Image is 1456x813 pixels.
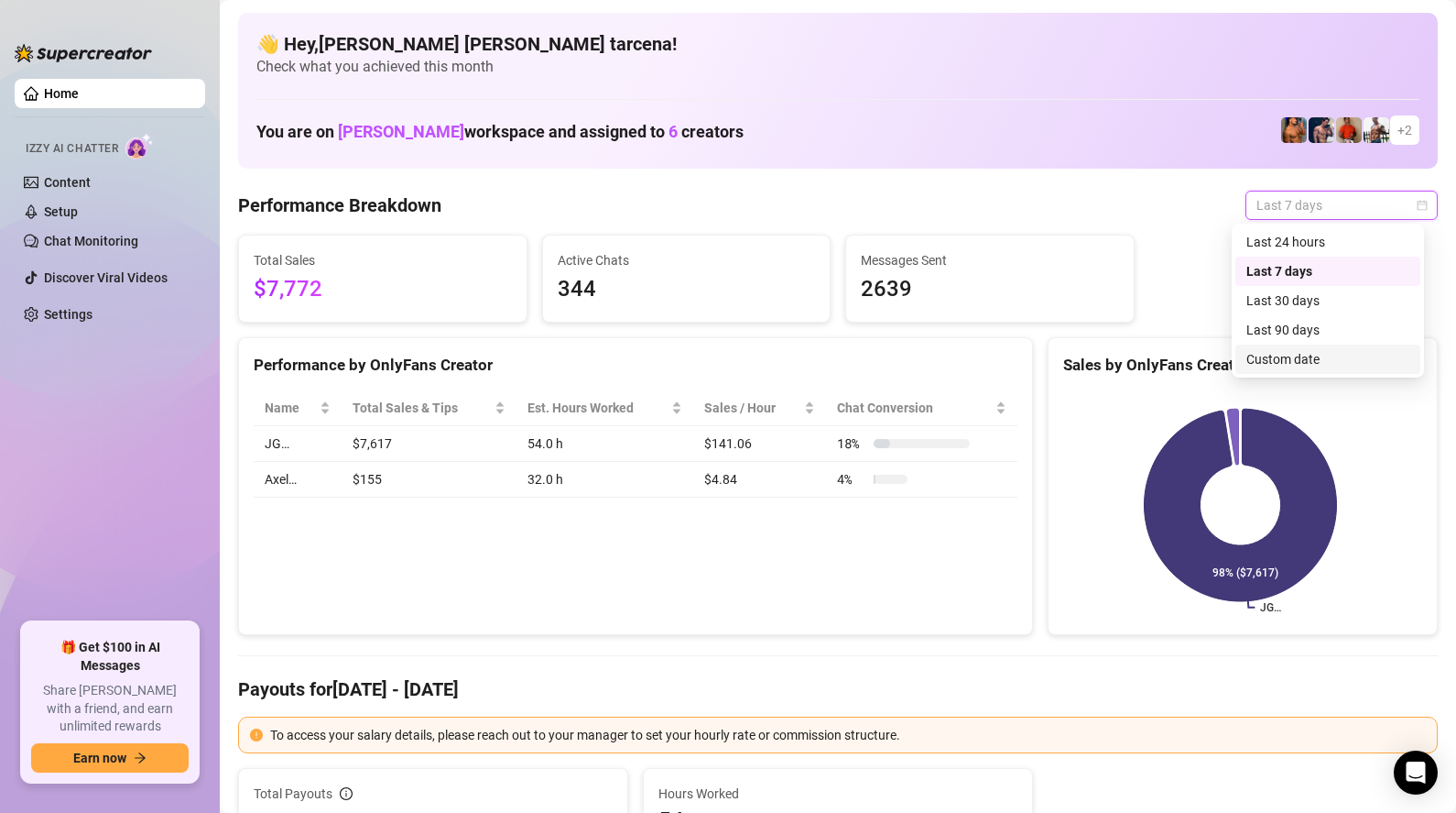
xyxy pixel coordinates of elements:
[1309,117,1334,143] img: Axel
[254,390,342,426] th: Name
[265,398,316,418] span: Name
[1246,232,1409,252] div: Last 24 hours
[516,426,692,462] td: 54.0 h
[1235,227,1420,257] div: Last 24 hours
[837,398,992,418] span: Chat Conversion
[826,390,1017,426] th: Chat Conversion
[1063,353,1422,378] div: Sales by OnlyFans Creator
[15,44,152,62] img: logo-BBDzfeDw.svg
[1336,117,1362,143] img: Justin
[238,192,441,218] h4: Performance Breakdown
[693,390,827,426] th: Sales / Hour
[342,462,516,498] td: $155
[353,398,491,418] span: Total Sales & Tips
[668,122,678,141] span: 6
[125,133,154,159] img: AI Chatter
[254,272,512,307] span: $7,772
[254,462,342,498] td: Axel…
[1246,349,1409,369] div: Custom date
[693,426,827,462] td: $141.06
[250,729,263,742] span: exclamation-circle
[1235,315,1420,345] div: Last 90 days
[1364,117,1389,143] img: JUSTIN
[44,86,79,101] a: Home
[254,353,1017,378] div: Performance by OnlyFans Creator
[1260,601,1281,614] text: JG…
[1235,257,1420,286] div: Last 7 days
[44,234,138,248] a: Chat Monitoring
[861,272,1119,307] span: 2639
[1246,320,1409,340] div: Last 90 days
[256,31,1419,57] h4: 👋 Hey, [PERSON_NAME] [PERSON_NAME] tarcena !
[342,390,516,426] th: Total Sales & Tips
[1394,751,1438,795] div: Open Intercom Messenger
[270,725,1426,745] div: To access your salary details, please reach out to your manager to set your hourly rate or commis...
[44,270,168,285] a: Discover Viral Videos
[73,751,126,765] span: Earn now
[44,175,91,190] a: Content
[527,398,667,418] div: Est. Hours Worked
[31,682,189,736] span: Share [PERSON_NAME] with a friend, and earn unlimited rewards
[704,398,801,418] span: Sales / Hour
[658,784,1017,804] span: Hours Worked
[254,784,332,804] span: Total Payouts
[1235,286,1420,315] div: Last 30 days
[254,426,342,462] td: JG…
[44,307,92,322] a: Settings
[31,639,189,675] span: 🎁 Get $100 in AI Messages
[26,140,118,158] span: Izzy AI Chatter
[44,204,78,219] a: Setup
[256,122,744,142] h1: You are on workspace and assigned to creators
[31,743,189,773] button: Earn nowarrow-right
[837,434,866,454] span: 18 %
[340,787,353,800] span: info-circle
[1417,200,1428,211] span: calendar
[1397,120,1412,140] span: + 2
[338,122,464,141] span: [PERSON_NAME]
[861,250,1119,270] span: Messages Sent
[254,250,512,270] span: Total Sales
[1281,117,1307,143] img: JG
[1256,192,1427,219] span: Last 7 days
[693,462,827,498] td: $4.84
[1246,291,1409,311] div: Last 30 days
[134,752,147,764] span: arrow-right
[516,462,692,498] td: 32.0 h
[1235,345,1420,374] div: Custom date
[558,272,816,307] span: 344
[256,57,1419,77] span: Check what you achieved this month
[1246,261,1409,281] div: Last 7 days
[558,250,816,270] span: Active Chats
[238,676,1438,702] h4: Payouts for [DATE] - [DATE]
[342,426,516,462] td: $7,617
[837,469,866,489] span: 4 %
